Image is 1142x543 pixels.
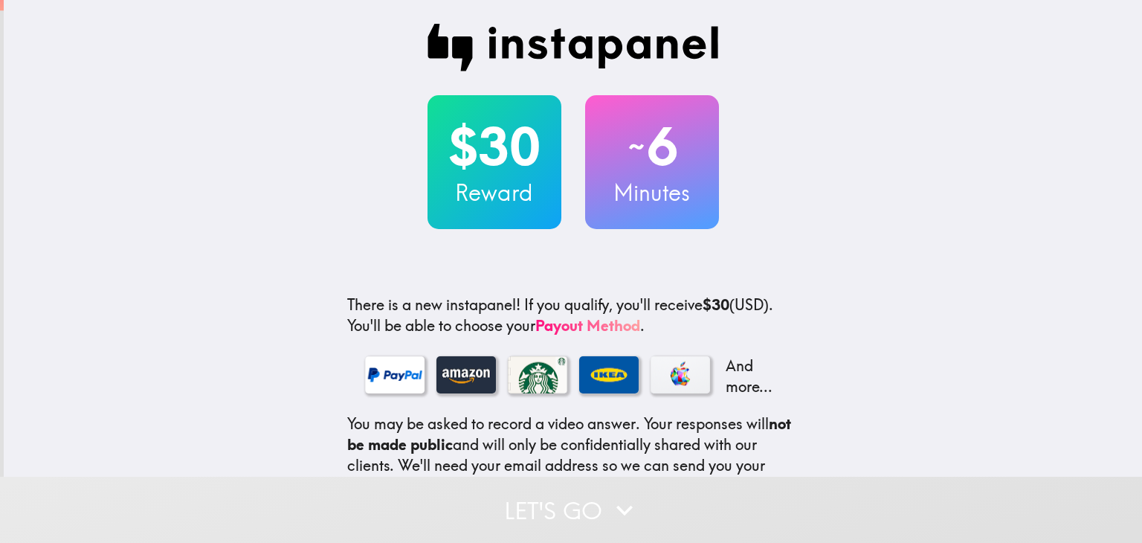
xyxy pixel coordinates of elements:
[626,124,647,169] span: ~
[535,316,640,335] a: Payout Method
[585,116,719,177] h2: 6
[722,356,781,397] p: And more...
[428,24,719,71] img: Instapanel
[428,177,561,208] h3: Reward
[585,177,719,208] h3: Minutes
[347,414,799,497] p: You may be asked to record a video answer. Your responses will and will only be confidentially sh...
[347,295,799,336] p: If you qualify, you'll receive (USD) . You'll be able to choose your .
[703,295,729,314] b: $30
[347,295,520,314] span: There is a new instapanel!
[428,116,561,177] h2: $30
[347,414,791,454] b: not be made public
